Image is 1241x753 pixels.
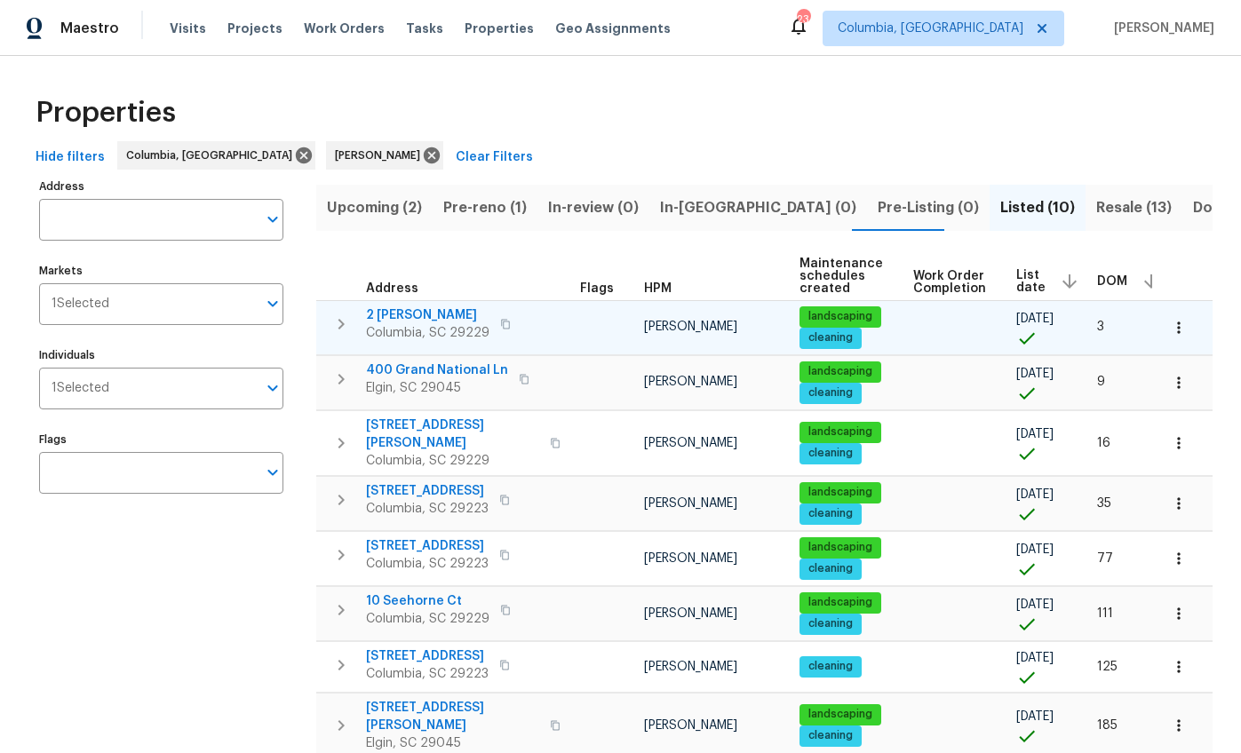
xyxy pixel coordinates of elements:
span: 111 [1097,607,1113,620]
span: [DATE] [1016,543,1054,556]
span: Work Order Completion [913,270,986,295]
span: List date [1016,269,1046,294]
span: [STREET_ADDRESS] [366,537,489,555]
button: Open [260,207,285,232]
span: 125 [1097,661,1118,673]
span: Address [366,282,418,295]
span: Maestro [60,20,119,37]
span: 77 [1097,552,1113,565]
span: [STREET_ADDRESS] [366,482,489,500]
span: [PERSON_NAME] [644,376,737,388]
span: 35 [1097,497,1111,510]
button: Clear Filters [449,141,540,174]
span: Visits [170,20,206,37]
span: [STREET_ADDRESS][PERSON_NAME] [366,416,539,452]
span: landscaping [801,595,879,610]
span: [DATE] [1016,428,1054,440]
span: 16 [1097,437,1110,449]
span: [DATE] [1016,368,1054,380]
span: [PERSON_NAME] [644,661,737,673]
span: [PERSON_NAME] [1107,20,1214,37]
span: Columbia, [GEOGRAPHIC_DATA] [126,147,299,164]
span: Work Orders [304,20,385,37]
label: Address [39,181,283,192]
span: 1 Selected [52,297,109,312]
span: cleaning [801,561,860,576]
span: 400 Grand National Ln [366,361,508,379]
span: cleaning [801,385,860,400]
span: Tasks [406,22,443,35]
span: landscaping [801,364,879,379]
span: [DATE] [1016,598,1054,611]
span: 1 Selected [52,381,109,396]
span: In-review (0) [548,195,639,220]
span: cleaning [801,659,860,674]
div: 23 [797,11,809,28]
button: Open [260,460,285,485]
span: DOM [1097,275,1127,288]
span: Clear Filters [456,147,533,169]
span: Pre-Listing (0) [878,195,979,220]
span: landscaping [801,424,879,440]
span: cleaning [801,330,860,345]
span: [PERSON_NAME] [644,437,737,449]
label: Individuals [39,350,283,361]
label: Markets [39,266,283,276]
div: Columbia, [GEOGRAPHIC_DATA] [117,141,315,170]
span: [DATE] [1016,710,1054,723]
span: Columbia, [GEOGRAPHIC_DATA] [838,20,1023,37]
span: Upcoming (2) [327,195,422,220]
span: Projects [227,20,282,37]
label: Flags [39,434,283,445]
span: Columbia, SC 29223 [366,500,489,518]
span: Pre-reno (1) [443,195,527,220]
span: Geo Assignments [555,20,671,37]
span: Columbia, SC 29229 [366,452,539,470]
span: 3 [1097,321,1104,333]
button: Hide filters [28,141,112,174]
span: 185 [1097,719,1118,732]
span: [DATE] [1016,313,1054,325]
button: Open [260,291,285,316]
span: cleaning [801,728,860,743]
button: Open [260,376,285,400]
span: Resale (13) [1096,195,1172,220]
span: Columbia, SC 29229 [366,324,489,342]
span: In-[GEOGRAPHIC_DATA] (0) [660,195,856,220]
span: 9 [1097,376,1105,388]
span: [PERSON_NAME] [644,552,737,565]
span: landscaping [801,707,879,722]
span: Properties [465,20,534,37]
span: landscaping [801,309,879,324]
span: [PERSON_NAME] [335,147,427,164]
span: [PERSON_NAME] [644,321,737,333]
span: cleaning [801,506,860,521]
span: Maintenance schedules created [799,258,883,295]
span: [PERSON_NAME] [644,607,737,620]
span: Elgin, SC 29045 [366,379,508,397]
span: Flags [580,282,614,295]
span: landscaping [801,485,879,500]
span: cleaning [801,446,860,461]
div: [PERSON_NAME] [326,141,443,170]
span: cleaning [801,616,860,631]
span: [PERSON_NAME] [644,497,737,510]
span: HPM [644,282,672,295]
span: [DATE] [1016,488,1054,501]
span: Columbia, SC 29223 [366,555,489,573]
span: [DATE] [1016,652,1054,664]
span: Elgin, SC 29045 [366,734,539,752]
span: Hide filters [36,147,105,169]
span: landscaping [801,540,879,555]
span: [STREET_ADDRESS][PERSON_NAME] [366,699,539,734]
span: Properties [36,104,176,122]
span: Columbia, SC 29223 [366,665,489,683]
span: Listed (10) [1000,195,1075,220]
span: [STREET_ADDRESS] [366,647,489,665]
span: [PERSON_NAME] [644,719,737,732]
span: 10 Seehorne Ct [366,592,489,610]
span: 2 [PERSON_NAME] [366,306,489,324]
span: Columbia, SC 29229 [366,610,489,628]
